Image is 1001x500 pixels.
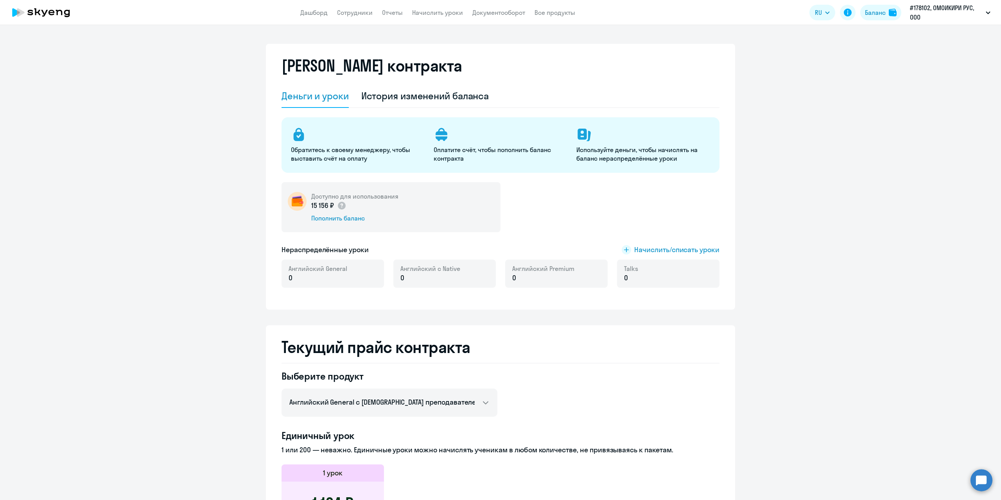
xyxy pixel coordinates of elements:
[361,90,489,102] div: История изменений баланса
[311,192,398,201] h5: Доступно для использования
[289,273,292,283] span: 0
[860,5,901,20] button: Балансbalance
[282,56,462,75] h2: [PERSON_NAME] контракта
[865,8,886,17] div: Баланс
[337,9,373,16] a: Сотрудники
[512,273,516,283] span: 0
[624,264,638,273] span: Talks
[472,9,525,16] a: Документооборот
[282,338,719,357] h2: Текущий прайс контракта
[282,90,349,102] div: Деньги и уроки
[282,445,719,455] p: 1 или 200 — неважно. Единичные уроки можно начислять ученикам в любом количестве, не привязываясь...
[910,3,983,22] p: #178102, ОМОИКИРИ РУС, ООО
[624,273,628,283] span: 0
[282,245,369,255] h5: Нераспределённые уроки
[512,264,574,273] span: Английский Premium
[282,429,719,442] h4: Единичный урок
[809,5,835,20] button: RU
[289,264,347,273] span: Английский General
[412,9,463,16] a: Начислить уроки
[288,192,307,211] img: wallet-circle.png
[382,9,403,16] a: Отчеты
[576,145,710,163] p: Используйте деньги, чтобы начислять на баланс нераспределённые уроки
[634,245,719,255] span: Начислить/списать уроки
[400,264,460,273] span: Английский с Native
[889,9,897,16] img: balance
[291,145,424,163] p: Обратитесь к своему менеджеру, чтобы выставить счёт на оплату
[323,468,343,478] h5: 1 урок
[815,8,822,17] span: RU
[311,214,398,222] div: Пополнить баланс
[535,9,575,16] a: Все продукты
[906,3,994,22] button: #178102, ОМОИКИРИ РУС, ООО
[311,201,346,211] p: 15 156 ₽
[434,145,567,163] p: Оплатите счёт, чтобы пополнить баланс контракта
[282,370,497,382] h4: Выберите продукт
[400,273,404,283] span: 0
[300,9,328,16] a: Дашборд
